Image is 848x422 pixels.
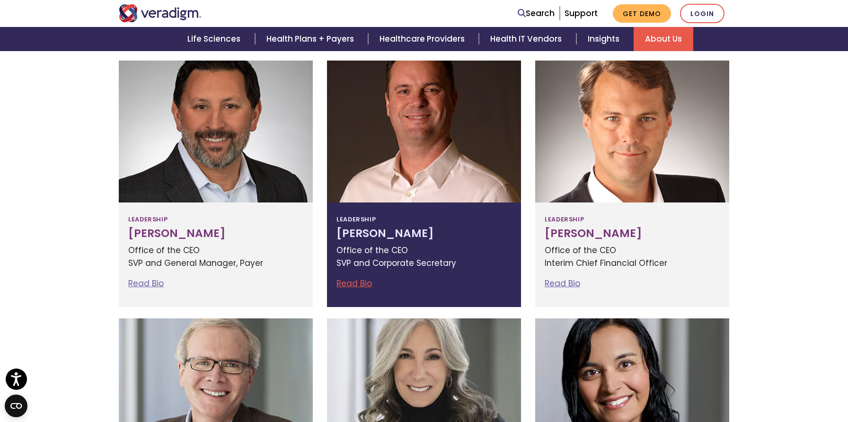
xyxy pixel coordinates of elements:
a: Login [680,4,724,23]
a: Life Sciences [176,27,255,51]
h3: [PERSON_NAME] [336,227,512,240]
p: Office of the CEO Interim Chief Financial Officer [545,244,720,270]
p: Office of the CEO SVP and General Manager, Payer [128,244,303,270]
a: Get Demo [613,4,671,23]
h3: [PERSON_NAME] [545,227,720,240]
a: Search [518,7,555,20]
span: Leadership [128,212,168,227]
a: Healthcare Providers [368,27,479,51]
img: Veradigm logo [119,4,202,22]
a: Health Plans + Payers [255,27,368,51]
a: Health IT Vendors [479,27,576,51]
a: Support [565,8,598,19]
iframe: Drift Chat Widget [666,363,837,411]
a: Read Bio [128,278,164,289]
button: Open CMP widget [5,395,27,417]
a: Read Bio [336,278,372,289]
p: Office of the CEO SVP and Corporate Secretary [336,244,512,270]
a: Read Bio [545,278,580,289]
span: Leadership [336,212,376,227]
span: Leadership [545,212,584,227]
a: Insights [576,27,634,51]
a: About Us [634,27,693,51]
h3: [PERSON_NAME] [128,227,303,240]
